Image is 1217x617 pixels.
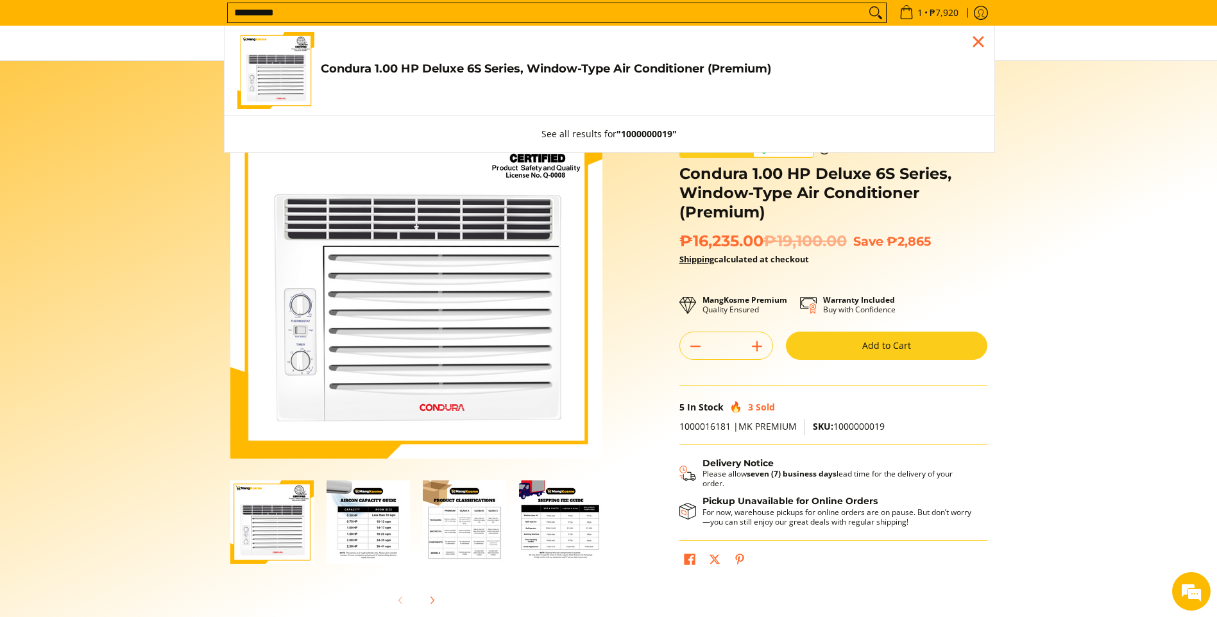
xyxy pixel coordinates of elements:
button: Next [418,586,446,614]
img: Condura 1.00 HP Deluxe 6S Series, Window-Type Air Conditioner (Premium)-3 [423,480,506,564]
span: 1 [915,8,924,17]
textarea: Type your message and hit 'Enter' [6,350,244,395]
strong: "1000000019" [617,128,677,140]
p: Please allow lead time for the delivery of your order. [702,469,974,488]
p: Buy with Confidence [823,295,896,314]
span: 1000016181 |MK PREMIUM [679,420,797,432]
button: Add to Cart [786,332,987,360]
span: • [896,6,962,20]
img: Condura 1.00 HP Deluxe 6S Series, Window-Type Air Conditioner (Premium)-1 [230,480,314,564]
strong: Warranty Included [823,294,895,305]
del: ₱19,100.00 [763,232,847,251]
span: Sold [756,401,775,413]
strong: Delivery Notice [702,457,774,469]
span: ₱2,865 [887,233,931,249]
img: Condura 1.00 HP Deluxe 6S Series, Window-Type Air Conditioner (Premium) [230,87,602,459]
button: See all results for"1000000019" [529,116,690,152]
h1: Condura 1.00 HP Deluxe 6S Series, Window-Type Air Conditioner (Premium) [679,164,987,222]
div: Chat with us now [67,72,216,89]
a: Condura 1.00 HP Deluxe 6S Series, Window-Type Air Conditioner (Premium) Condura 1.00 HP Deluxe 6S... [237,32,982,109]
h4: Condura 1.00 HP Deluxe 6S Series, Window-Type Air Conditioner (Premium) [321,62,982,76]
a: Post on X [706,550,724,572]
span: 3 [748,401,753,413]
button: Search [865,3,886,22]
span: ₱16,235.00 [679,232,847,251]
a: Share on Facebook [681,550,699,572]
strong: seven (7) business days [747,468,837,479]
a: Shipping [679,253,714,265]
span: SKU: [813,420,833,432]
a: Pin on Pinterest [731,550,749,572]
p: For now, warehouse pickups for online orders are on pause. But don’t worry—you can still enjoy ou... [702,507,974,527]
div: Close pop up [969,32,988,51]
span: 5 [679,401,685,413]
p: Quality Ensured [702,295,787,314]
strong: MangKosme Premium [702,294,787,305]
span: 1000000019 [813,420,885,432]
div: Minimize live chat window [210,6,241,37]
strong: Pickup Unavailable for Online Orders [702,495,878,507]
img: mang-kosme-shipping-fee-guide-infographic [519,480,602,564]
span: Save [853,233,883,249]
img: Condura 1.00 HP Deluxe 6S Series, Window-Type Air Conditioner (Premium)-2 [327,480,410,564]
img: Condura 1.00 HP Deluxe 6S Series, Window-Type Air Conditioner (Premium) [237,32,314,109]
span: In Stock [687,401,724,413]
button: Shipping & Delivery [679,458,974,489]
span: ₱7,920 [928,8,960,17]
button: Subtract [680,336,711,357]
button: Add [742,336,772,357]
span: We're online! [74,162,177,291]
strong: calculated at checkout [679,253,809,265]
